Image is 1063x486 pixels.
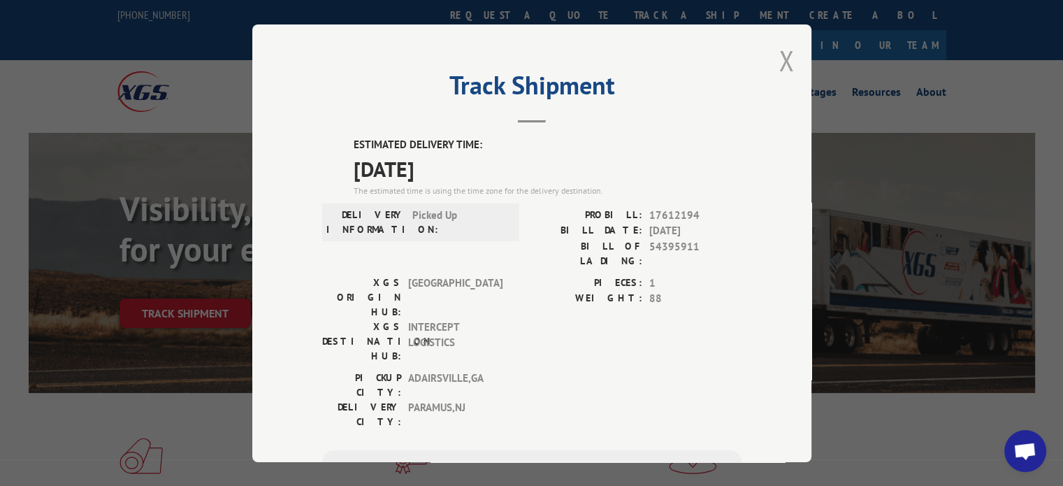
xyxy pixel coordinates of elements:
span: 17612194 [649,207,742,223]
span: Picked Up [412,207,507,236]
span: 1 [649,275,742,291]
label: ESTIMATED DELIVERY TIME: [354,137,742,153]
label: DELIVERY INFORMATION: [326,207,405,236]
label: DELIVERY CITY: [322,399,401,429]
div: Open chat [1004,430,1046,472]
label: PIECES: [532,275,642,291]
label: BILL OF LADING: [532,238,642,268]
label: PROBILL: [532,207,642,223]
h2: Track Shipment [322,76,742,102]
label: PICKUP CITY: [322,370,401,399]
button: Close modal [779,42,794,79]
div: The estimated time is using the time zone for the delivery destination. [354,184,742,196]
span: INTERCEPT LOGISTICS [408,319,502,363]
label: WEIGHT: [532,291,642,307]
span: 88 [649,291,742,307]
span: [GEOGRAPHIC_DATA] [408,275,502,319]
span: [DATE] [649,223,742,239]
label: BILL DATE: [532,223,642,239]
span: 54395911 [649,238,742,268]
span: PARAMUS , NJ [408,399,502,429]
label: XGS DESTINATION HUB: [322,319,401,363]
label: XGS ORIGIN HUB: [322,275,401,319]
span: [DATE] [354,152,742,184]
span: ADAIRSVILLE , GA [408,370,502,399]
